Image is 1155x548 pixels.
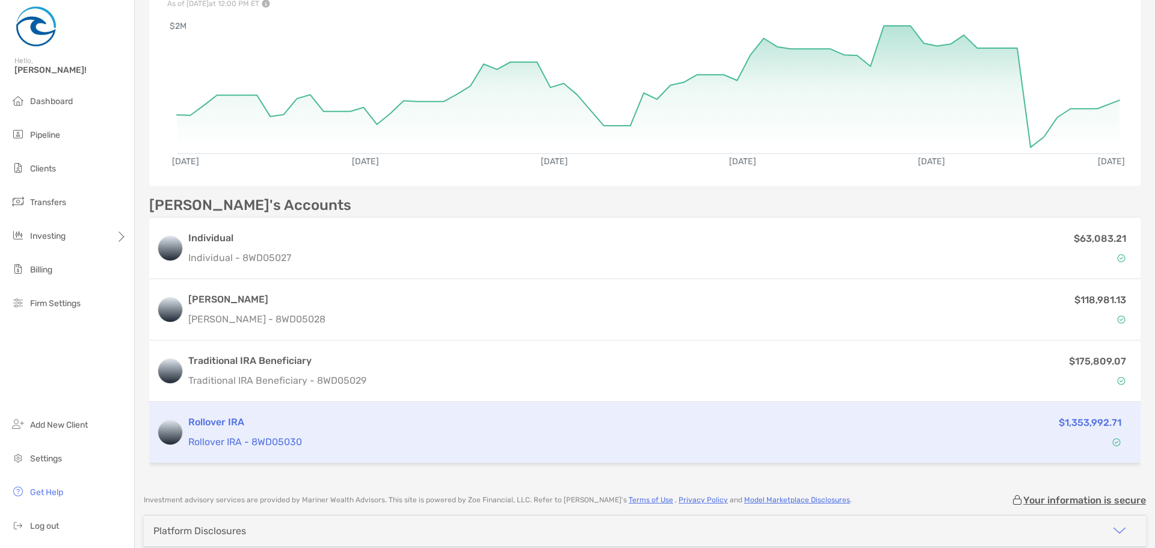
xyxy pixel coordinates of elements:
span: Dashboard [30,96,73,106]
span: Pipeline [30,130,60,140]
img: logo account [158,359,182,383]
p: Your information is secure [1023,494,1146,506]
p: Traditional IRA Beneficiary - 8WD05029 [188,373,366,388]
img: billing icon [11,262,25,276]
h3: Individual [188,231,291,245]
img: Account Status icon [1117,254,1126,262]
h3: Traditional IRA Beneficiary [188,354,366,368]
text: [DATE] [918,156,945,167]
a: Privacy Policy [679,496,728,504]
span: Get Help [30,487,63,497]
img: transfers icon [11,194,25,209]
img: icon arrow [1112,523,1127,538]
img: pipeline icon [11,127,25,141]
p: [PERSON_NAME] - 8WD05028 [188,312,325,327]
p: Investment advisory services are provided by Mariner Wealth Advisors . This site is powered by Zo... [144,496,852,505]
text: [DATE] [352,156,379,167]
img: logo account [158,298,182,322]
img: firm-settings icon [11,295,25,310]
span: Clients [30,164,56,174]
p: Individual - 8WD05027 [188,250,291,265]
span: [PERSON_NAME]! [14,65,127,75]
p: $1,353,992.71 [1059,415,1121,430]
p: $63,083.21 [1074,231,1126,246]
div: Platform Disclosures [153,525,246,537]
text: [DATE] [729,156,756,167]
p: [PERSON_NAME]'s Accounts [149,198,351,213]
img: Account Status icon [1117,377,1126,385]
img: Zoe Logo [14,5,58,48]
img: clients icon [11,161,25,175]
img: logout icon [11,518,25,532]
p: $175,809.07 [1069,354,1126,369]
a: Terms of Use [629,496,673,504]
p: Rollover IRA - 8WD05030 [188,434,895,449]
span: Transfers [30,197,66,208]
h3: Rollover IRA [188,415,895,429]
img: get-help icon [11,484,25,499]
span: Log out [30,521,59,531]
span: Billing [30,265,52,275]
text: [DATE] [172,156,199,167]
p: $118,981.13 [1074,292,1126,307]
span: Firm Settings [30,298,81,309]
span: Add New Client [30,420,88,430]
img: dashboard icon [11,93,25,108]
h3: [PERSON_NAME] [188,292,325,307]
img: add_new_client icon [11,417,25,431]
text: $2M [170,21,186,31]
span: Settings [30,454,62,464]
text: [DATE] [1098,156,1125,167]
img: settings icon [11,451,25,465]
img: logo account [158,420,182,445]
text: [DATE] [541,156,568,167]
img: Account Status icon [1112,438,1121,446]
img: Account Status icon [1117,315,1126,324]
img: investing icon [11,228,25,242]
a: Model Marketplace Disclosures [744,496,850,504]
img: logo account [158,236,182,260]
span: Investing [30,231,66,241]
